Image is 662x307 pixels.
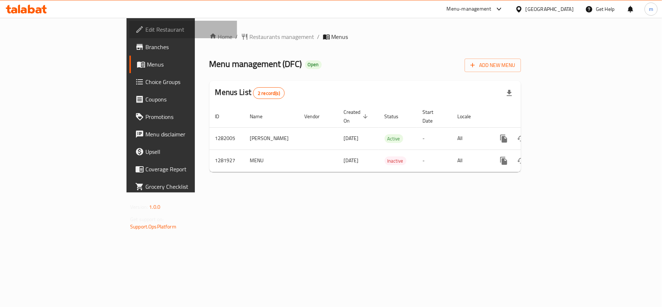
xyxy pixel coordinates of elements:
span: Menus [147,60,231,69]
a: Promotions [129,108,237,125]
span: Inactive [385,157,406,165]
span: Menus [332,32,348,41]
td: All [452,127,489,149]
a: Coupons [129,91,237,108]
button: Change Status [513,130,530,147]
span: [DATE] [344,156,359,165]
div: Inactive [385,156,406,165]
a: Upsell [129,143,237,160]
span: Upsell [145,147,231,156]
span: Edit Restaurant [145,25,231,34]
span: Vendor [305,112,329,121]
span: [DATE] [344,133,359,143]
span: Add New Menu [470,61,515,70]
a: Coverage Report [129,160,237,178]
span: Created On [344,108,370,125]
span: Restaurants management [250,32,314,41]
div: [GEOGRAPHIC_DATA] [526,5,574,13]
button: more [495,130,513,147]
a: Support.OpsPlatform [130,222,176,231]
a: Menu disclaimer [129,125,237,143]
span: Version: [130,202,148,212]
div: Open [305,60,322,69]
span: Promotions [145,112,231,121]
li: / [317,32,320,41]
td: - [417,149,452,172]
a: Menus [129,56,237,73]
th: Actions [489,105,571,128]
span: Grocery Checklist [145,182,231,191]
span: Status [385,112,408,121]
h2: Menus List [215,87,285,99]
div: Total records count [253,87,285,99]
td: MENU [244,149,299,172]
td: [PERSON_NAME] [244,127,299,149]
a: Choice Groups [129,73,237,91]
a: Branches [129,38,237,56]
table: enhanced table [209,105,571,172]
span: 2 record(s) [253,90,284,97]
span: Start Date [423,108,443,125]
span: Coupons [145,95,231,104]
button: Add New Menu [465,59,521,72]
nav: breadcrumb [209,32,521,41]
span: Name [250,112,272,121]
span: ID [215,112,229,121]
span: Open [305,61,322,68]
a: Edit Restaurant [129,21,237,38]
div: Export file [501,84,518,102]
td: All [452,149,489,172]
span: Locale [458,112,481,121]
span: m [649,5,653,13]
span: Menu disclaimer [145,130,231,139]
span: Coverage Report [145,165,231,174]
span: Menu management ( DFC ) [209,56,302,72]
button: more [495,152,513,170]
div: Menu-management [447,5,492,13]
span: 1.0.0 [149,202,160,212]
a: Restaurants management [241,32,314,41]
span: Get support on: [130,215,164,224]
span: Active [385,135,403,143]
button: Change Status [513,152,530,170]
span: Branches [145,43,231,51]
span: Choice Groups [145,77,231,86]
a: Grocery Checklist [129,178,237,195]
td: - [417,127,452,149]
